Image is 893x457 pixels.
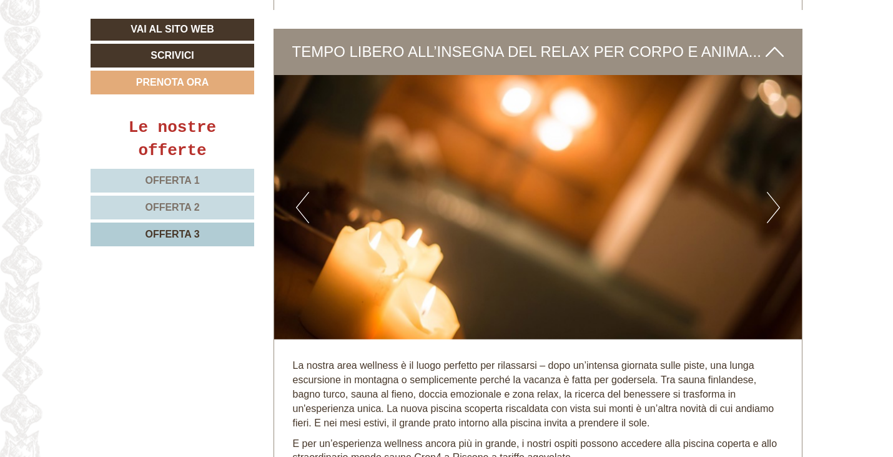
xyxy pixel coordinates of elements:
button: Next [767,192,780,223]
span: Offerta 3 [145,229,199,239]
a: Vai al sito web [91,19,254,41]
p: La nostra area wellness è il luogo perfetto per rilassarsi – dopo un’intensa giornata sulle piste... [293,359,784,430]
a: Prenota ora [91,71,254,94]
span: Offerta 1 [145,175,199,186]
button: Previous [296,192,309,223]
a: Scrivici [91,44,254,68]
span: Offerta 2 [145,202,199,213]
div: TEMPO LIBERO ALL’INSEGNA DEL RELAX PER CORPO E ANIMA... [274,29,803,75]
div: Le nostre offerte [91,116,254,163]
